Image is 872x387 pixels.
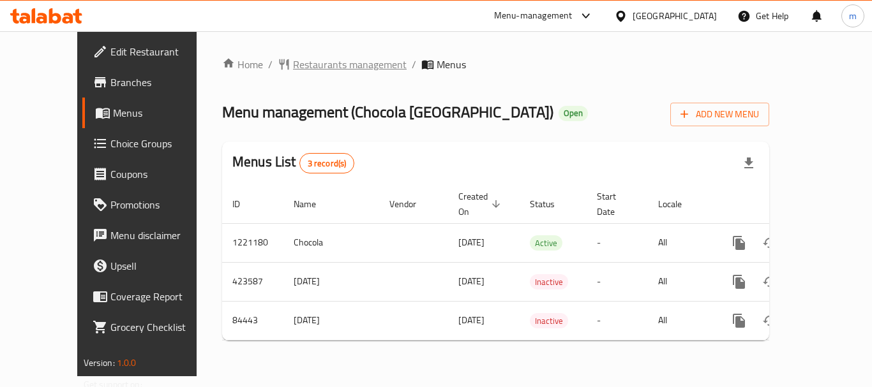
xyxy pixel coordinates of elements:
[412,57,416,72] li: /
[222,57,263,72] a: Home
[222,185,857,340] table: enhanced table
[82,189,223,220] a: Promotions
[755,305,785,336] button: Change Status
[458,273,485,289] span: [DATE]
[110,228,213,243] span: Menu disclaimer
[283,301,379,340] td: [DATE]
[458,189,504,219] span: Created On
[283,223,379,262] td: Chocola
[232,152,354,173] h2: Menus List
[268,57,273,72] li: /
[110,289,213,304] span: Coverage Report
[110,166,213,182] span: Coupons
[658,196,698,212] span: Locale
[559,108,588,119] span: Open
[82,98,223,128] a: Menus
[110,44,213,59] span: Edit Restaurant
[494,8,573,24] div: Menu-management
[82,251,223,281] a: Upsell
[458,234,485,251] span: [DATE]
[222,223,283,262] td: 1221180
[110,319,213,335] span: Grocery Checklist
[648,262,714,301] td: All
[530,235,562,251] div: Active
[680,106,759,122] span: Add New Menu
[714,185,857,224] th: Actions
[110,75,213,90] span: Branches
[110,197,213,212] span: Promotions
[530,313,568,328] div: Inactive
[530,274,568,289] div: Inactive
[724,305,755,336] button: more
[437,57,466,72] span: Menus
[458,312,485,328] span: [DATE]
[530,236,562,251] span: Active
[755,267,785,297] button: Change Status
[755,228,785,258] button: Change Status
[299,153,355,173] div: Total records count
[110,136,213,151] span: Choice Groups
[82,312,223,342] a: Grocery Checklist
[113,105,213,120] span: Menus
[82,159,223,189] a: Coupons
[530,314,568,328] span: Inactive
[597,189,633,219] span: Start Date
[530,275,568,289] span: Inactive
[294,196,333,212] span: Name
[587,301,648,340] td: -
[587,262,648,301] td: -
[293,57,407,72] span: Restaurants management
[82,36,223,67] a: Edit Restaurant
[724,267,755,297] button: more
[110,258,213,274] span: Upsell
[849,9,857,23] span: m
[82,220,223,251] a: Menu disclaimer
[300,157,354,170] span: 3 record(s)
[222,301,283,340] td: 84443
[222,98,553,126] span: Menu management ( Chocola [GEOGRAPHIC_DATA] )
[84,354,115,371] span: Version:
[530,196,571,212] span: Status
[232,196,257,212] span: ID
[648,223,714,262] td: All
[670,103,769,126] button: Add New Menu
[222,57,769,72] nav: breadcrumb
[559,106,588,121] div: Open
[82,67,223,98] a: Branches
[648,301,714,340] td: All
[82,281,223,312] a: Coverage Report
[633,9,717,23] div: [GEOGRAPHIC_DATA]
[724,228,755,258] button: more
[117,354,137,371] span: 1.0.0
[389,196,433,212] span: Vendor
[82,128,223,159] a: Choice Groups
[278,57,407,72] a: Restaurants management
[587,223,648,262] td: -
[733,148,764,179] div: Export file
[222,262,283,301] td: 423587
[283,262,379,301] td: [DATE]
